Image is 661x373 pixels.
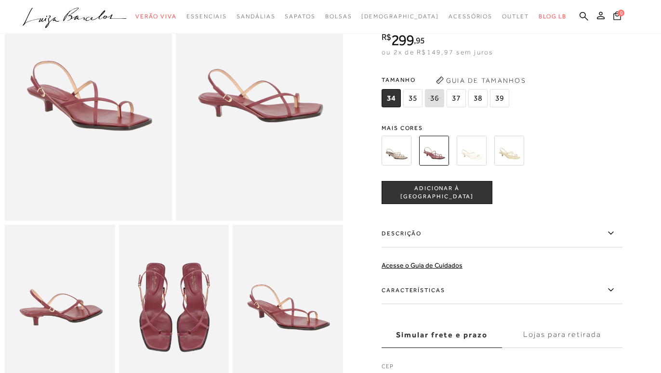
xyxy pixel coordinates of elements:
span: Essenciais [186,13,227,20]
span: Mais cores [382,125,622,131]
label: Características [382,276,622,304]
i: , [414,36,425,45]
button: Guia de Tamanhos [433,73,529,88]
span: ou 2x de R$149,97 sem juros [382,48,493,56]
span: Sapatos [285,13,315,20]
span: 0 [618,10,624,16]
a: categoryNavScreenReaderText [135,8,177,26]
span: [DEMOGRAPHIC_DATA] [361,13,439,20]
span: Tamanho [382,73,512,87]
a: categoryNavScreenReaderText [285,8,315,26]
img: SANDÁLIA DE DEDO COM SALTO BAIXO EM COBRA BEGE [382,136,411,166]
a: categoryNavScreenReaderText [449,8,492,26]
a: categoryNavScreenReaderText [502,8,529,26]
a: BLOG LB [539,8,567,26]
span: ADICIONAR À [GEOGRAPHIC_DATA] [382,184,492,201]
label: Descrição [382,219,622,247]
label: Lojas para retirada [502,322,622,348]
span: Outlet [502,13,529,20]
a: categoryNavScreenReaderText [186,8,227,26]
span: Acessórios [449,13,492,20]
span: 34 [382,89,401,107]
button: 0 [610,11,624,24]
span: 36 [425,89,444,107]
img: SANDÁLIA DE DEDO COM SALTO BAIXO EM COURO MARSALA [419,136,449,166]
i: R$ [382,33,391,41]
span: 95 [416,35,425,45]
span: 37 [447,89,466,107]
label: Simular frete e prazo [382,322,502,348]
span: Bolsas [325,13,352,20]
span: Sandálias [237,13,275,20]
a: categoryNavScreenReaderText [237,8,275,26]
img: SANDÁLIA DE DEDO COM SALTO BAIXO EM COURO VERDE ALOE VERA [494,136,524,166]
button: ADICIONAR À [GEOGRAPHIC_DATA] [382,181,492,204]
span: 299 [391,31,414,49]
span: 35 [403,89,423,107]
span: 39 [490,89,509,107]
span: BLOG LB [539,13,567,20]
a: categoryNavScreenReaderText [325,8,352,26]
span: Verão Viva [135,13,177,20]
a: Acesse o Guia de Cuidados [382,261,463,269]
a: noSubCategoriesText [361,8,439,26]
img: SANDÁLIA DE DEDO COM SALTO BAIXO EM COURO OFF WHITE [457,136,487,166]
span: 38 [468,89,488,107]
